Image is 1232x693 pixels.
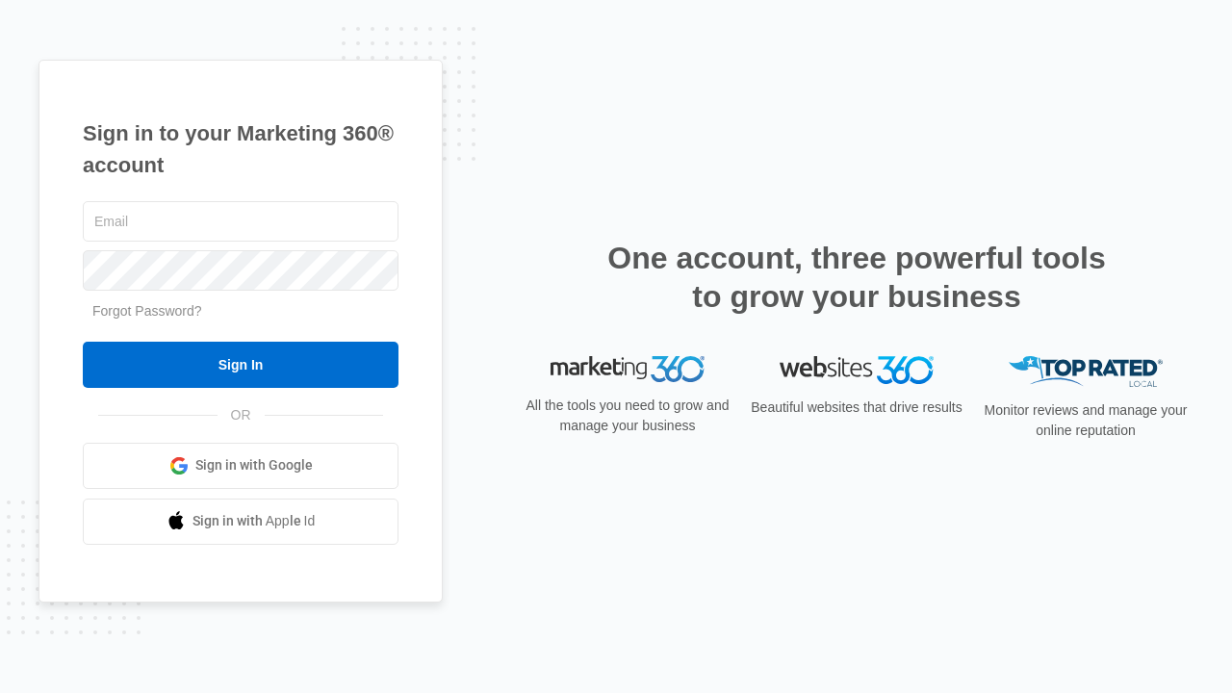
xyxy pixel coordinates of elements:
[602,239,1112,316] h2: One account, three powerful tools to grow your business
[83,443,398,489] a: Sign in with Google
[83,201,398,242] input: Email
[1009,356,1163,388] img: Top Rated Local
[749,398,964,418] p: Beautiful websites that drive results
[83,342,398,388] input: Sign In
[218,405,265,425] span: OR
[192,511,316,531] span: Sign in with Apple Id
[83,499,398,545] a: Sign in with Apple Id
[780,356,934,384] img: Websites 360
[978,400,1193,441] p: Monitor reviews and manage your online reputation
[92,303,202,319] a: Forgot Password?
[551,356,705,383] img: Marketing 360
[520,396,735,436] p: All the tools you need to grow and manage your business
[195,455,313,475] span: Sign in with Google
[83,117,398,181] h1: Sign in to your Marketing 360® account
